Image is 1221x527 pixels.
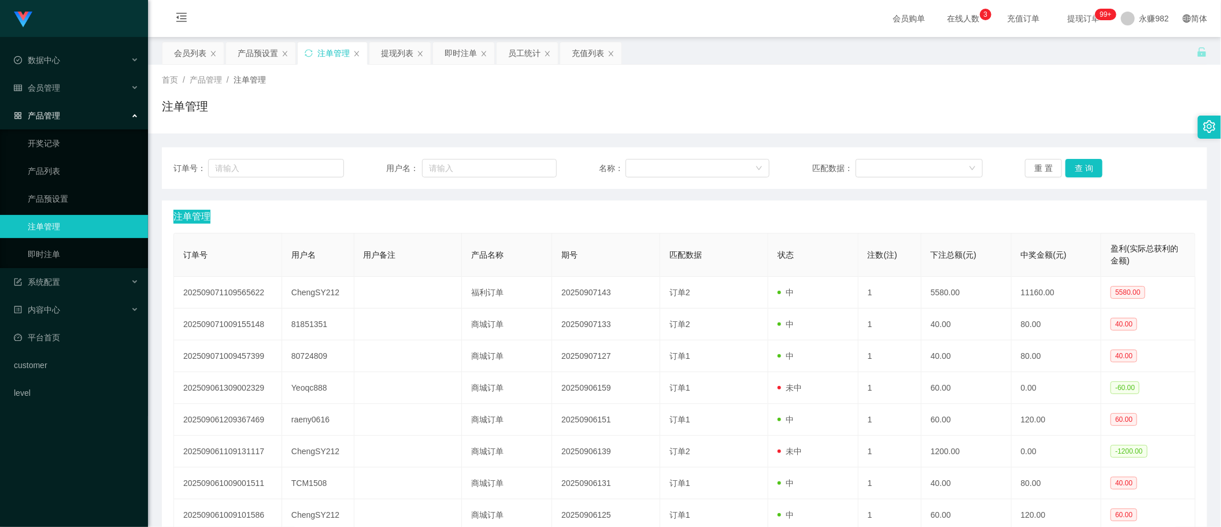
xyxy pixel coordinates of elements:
[508,42,541,64] div: 员工统计
[190,75,222,84] span: 产品管理
[14,354,139,377] a: customer
[282,467,354,499] td: TCM1508
[174,277,282,309] td: 202509071109565622
[1111,445,1147,458] span: -1200.00
[1021,250,1067,259] span: 中奖金额(元)
[552,277,660,309] td: 20250907143
[1025,159,1062,177] button: 重 置
[462,309,552,340] td: 商城订单
[282,50,288,57] i: 图标: close
[600,162,626,175] span: 名称：
[561,250,578,259] span: 期号
[778,320,794,329] span: 中
[572,42,604,64] div: 充值列表
[922,404,1012,436] td: 60.00
[942,14,986,23] span: 在线人数
[14,326,139,349] a: 图标: dashboard平台首页
[282,404,354,436] td: raeny0616
[28,187,139,210] a: 产品预设置
[1012,467,1102,499] td: 80.00
[14,12,32,28] img: logo.9652507e.png
[859,340,922,372] td: 1
[14,112,22,120] i: 图标: appstore-o
[1111,244,1178,265] span: 盈利(实际总获利的金额)
[174,340,282,372] td: 202509071009457399
[14,56,22,64] i: 图标: check-circle-o
[162,75,178,84] span: 首页
[669,447,690,456] span: 订单2
[14,84,22,92] i: 图标: table
[1012,277,1102,309] td: 11160.00
[462,467,552,499] td: 商城订单
[210,50,217,57] i: 图标: close
[28,215,139,238] a: 注单管理
[669,351,690,361] span: 订单1
[778,478,794,488] span: 中
[778,351,794,361] span: 中
[174,467,282,499] td: 202509061009001511
[669,415,690,424] span: 订单1
[778,510,794,519] span: 中
[608,50,615,57] i: 图标: close
[28,243,139,266] a: 即时注单
[462,436,552,467] td: 商城订单
[1111,477,1137,489] span: 40.00
[471,250,504,259] span: 产品名称
[173,162,208,175] span: 订单号：
[669,288,690,297] span: 订单2
[282,372,354,404] td: Yeoqc888
[462,404,552,436] td: 商城订单
[227,75,229,84] span: /
[922,309,1012,340] td: 40.00
[422,159,557,177] input: 请输入
[931,250,976,259] span: 下注总额(元)
[1012,436,1102,467] td: 0.00
[386,162,422,175] span: 用户名：
[922,467,1012,499] td: 40.00
[669,320,690,329] span: 订单2
[1062,14,1106,23] span: 提现订单
[282,340,354,372] td: 80724809
[778,250,794,259] span: 状态
[1065,159,1102,177] button: 查 询
[174,372,282,404] td: 202509061309002329
[778,447,802,456] span: 未中
[173,210,210,224] span: 注单管理
[552,436,660,467] td: 20250906139
[480,50,487,57] i: 图标: close
[1095,9,1116,20] sup: 268
[669,250,702,259] span: 匹配数据
[983,9,987,20] p: 3
[922,340,1012,372] td: 40.00
[28,132,139,155] a: 开奖记录
[234,75,266,84] span: 注单管理
[462,277,552,309] td: 福利订单
[14,83,60,92] span: 会员管理
[1012,309,1102,340] td: 80.00
[778,415,794,424] span: 中
[922,436,1012,467] td: 1200.00
[669,510,690,519] span: 订单1
[980,9,991,20] sup: 3
[922,372,1012,404] td: 60.00
[756,165,763,173] i: 图标: down
[183,250,208,259] span: 订单号
[859,309,922,340] td: 1
[859,404,922,436] td: 1
[1002,14,1046,23] span: 充值订单
[174,404,282,436] td: 202509061209367469
[1012,404,1102,436] td: 120.00
[462,340,552,372] td: 商城订单
[238,42,278,64] div: 产品预设置
[208,159,344,177] input: 请输入
[28,159,139,183] a: 产品列表
[1111,413,1137,426] span: 60.00
[552,309,660,340] td: 20250907133
[282,309,354,340] td: 81851351
[1012,372,1102,404] td: 0.00
[462,372,552,404] td: 商城订单
[14,111,60,120] span: 产品管理
[1111,350,1137,362] span: 40.00
[812,162,856,175] span: 匹配数据：
[162,98,208,115] h1: 注单管理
